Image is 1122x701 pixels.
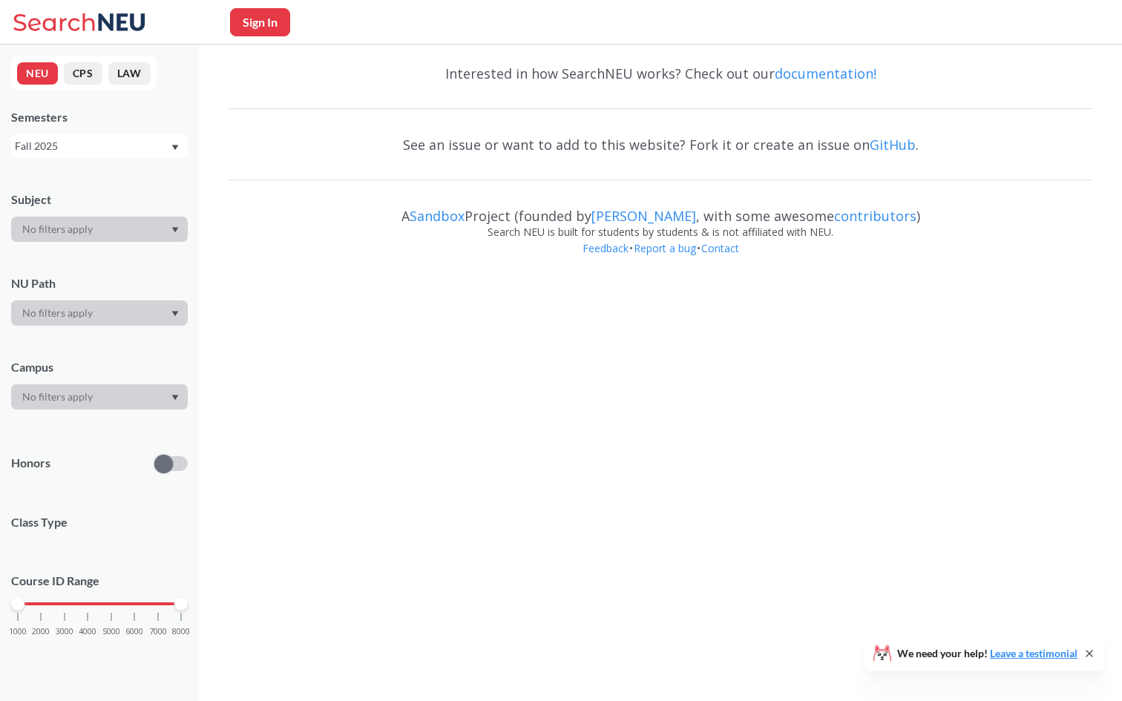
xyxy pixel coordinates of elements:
[230,8,290,36] button: Sign In
[870,136,916,154] a: GitHub
[171,395,179,401] svg: Dropdown arrow
[11,217,188,242] div: Dropdown arrow
[775,65,876,82] a: documentation!
[32,628,50,636] span: 2000
[9,628,27,636] span: 1000
[56,628,73,636] span: 3000
[591,207,696,225] a: [PERSON_NAME]
[11,134,188,158] div: Fall 2025Dropdown arrow
[11,275,188,292] div: NU Path
[79,628,96,636] span: 4000
[11,514,188,530] span: Class Type
[11,300,188,326] div: Dropdown arrow
[149,628,167,636] span: 7000
[834,207,916,225] a: contributors
[125,628,143,636] span: 6000
[633,241,697,255] a: Report a bug
[897,648,1077,659] span: We need your help!
[11,191,188,208] div: Subject
[17,62,58,85] button: NEU
[990,647,1077,659] a: Leave a testimonial
[102,628,120,636] span: 5000
[582,241,629,255] a: Feedback
[701,241,740,255] a: Contact
[171,145,179,151] svg: Dropdown arrow
[15,138,170,154] div: Fall 2025
[172,628,190,636] span: 8000
[229,52,1092,95] div: Interested in how SearchNEU works? Check out our
[11,384,188,409] div: Dropdown arrow
[229,194,1092,224] div: A Project (founded by , with some awesome )
[229,240,1092,279] div: • •
[229,224,1092,240] div: Search NEU is built for students by students & is not affiliated with NEU.
[108,62,151,85] button: LAW
[64,62,102,85] button: CPS
[171,227,179,233] svg: Dropdown arrow
[11,109,188,125] div: Semesters
[11,455,50,472] p: Honors
[171,311,179,317] svg: Dropdown arrow
[229,123,1092,166] div: See an issue or want to add to this website? Fork it or create an issue on .
[11,359,188,375] div: Campus
[11,573,188,590] p: Course ID Range
[410,207,465,225] a: Sandbox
